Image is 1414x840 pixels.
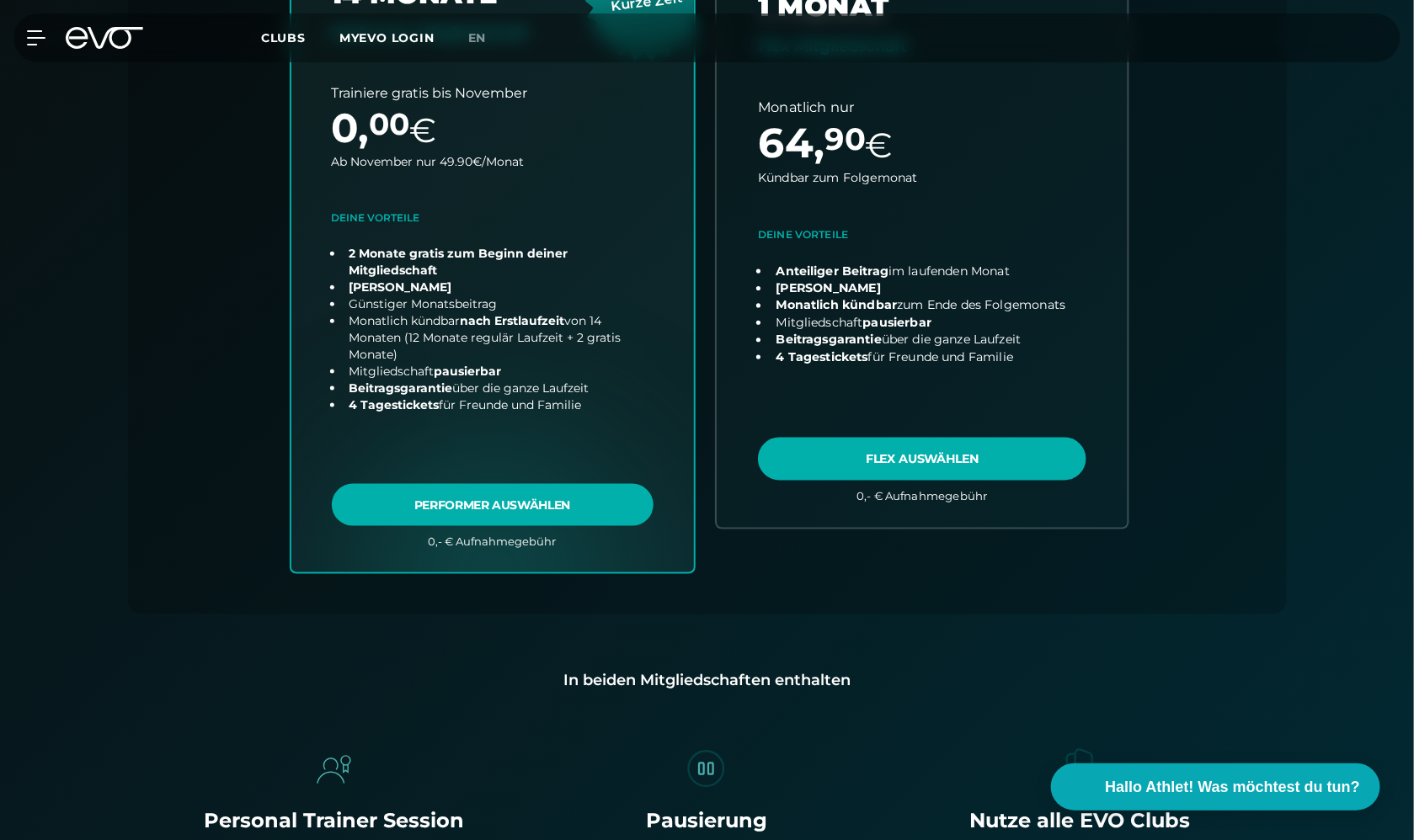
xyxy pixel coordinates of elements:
[1056,746,1103,793] img: evofitness
[1105,776,1360,799] span: Hallo Athlet! Was möchtest du tun?
[261,30,306,45] span: Clubs
[468,30,487,45] span: en
[155,668,1260,692] div: In beiden Mitgliedschaften enthalten
[900,806,1260,837] div: Nutze alle EVO Clubs
[527,806,887,837] div: Pausierung
[155,806,515,837] div: Personal Trainer Session
[339,30,435,45] a: MYEVO LOGIN
[683,746,730,793] img: evofitness
[468,29,507,48] a: en
[261,29,339,45] a: Clubs
[311,746,358,793] img: evofitness
[1051,763,1380,811] button: Hallo Athlet! Was möchtest du tun?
